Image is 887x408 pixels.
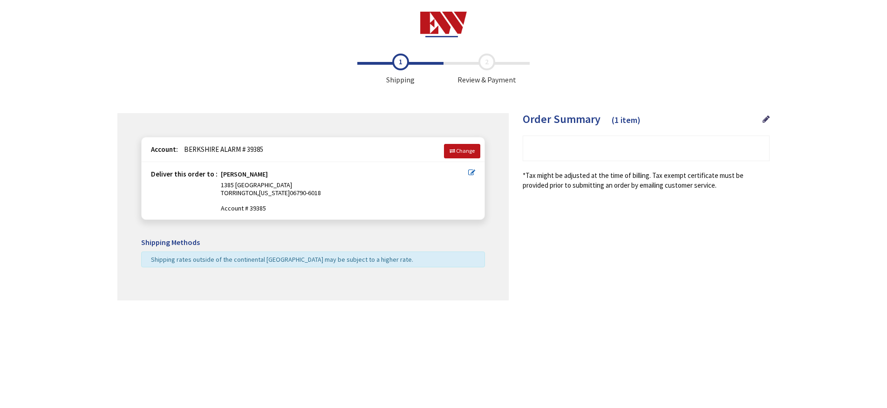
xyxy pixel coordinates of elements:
: *Tax might be adjusted at the time of billing. Tax exempt certificate must be provided prior to s... [523,170,770,190]
span: Shipping [357,54,443,85]
span: 06790-6018 [290,189,321,197]
img: Electrical Wholesalers, Inc. [420,12,467,37]
span: 1385 [GEOGRAPHIC_DATA] [221,181,292,189]
span: Change [456,147,475,154]
span: TORRINGTON, [221,189,259,197]
span: BERKSHIRE ALARM # 39385 [179,145,263,154]
span: Shipping rates outside of the continental [GEOGRAPHIC_DATA] may be subject to a higher rate. [151,255,413,264]
span: Review & Payment [443,54,530,85]
strong: Account: [151,145,178,154]
a: Change [444,144,480,158]
span: [US_STATE] [259,189,290,197]
span: (1 item) [612,115,641,125]
span: Account # 39385 [221,204,468,212]
strong: [PERSON_NAME] [221,170,268,181]
strong: Deliver this order to : [151,170,218,178]
span: Order Summary [523,112,600,126]
h5: Shipping Methods [141,238,485,247]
